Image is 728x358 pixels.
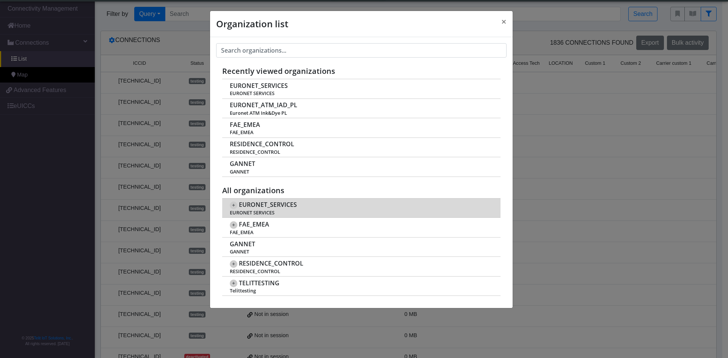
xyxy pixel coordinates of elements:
[222,186,500,195] h5: All organizations
[230,202,237,209] span: +
[230,160,255,167] span: GANNET
[230,110,492,116] span: Euronet ATM Ink&Dye PL
[230,260,237,268] span: +
[230,221,237,229] span: +
[230,91,492,96] span: EURONET SERVICES
[501,15,507,28] span: ×
[216,43,507,58] input: Search organizations...
[230,230,492,235] span: FAE_EMEA
[230,141,294,148] span: RESIDENCE_CONTROL
[239,280,279,287] span: TELITTESTING
[222,67,500,76] h5: Recently viewed organizations
[239,221,269,228] span: FAE_EMEA
[230,241,255,248] span: GANNET
[230,169,492,175] span: GANNET
[230,121,260,128] span: FAE_EMEA
[230,249,492,255] span: GANNET
[230,280,237,287] span: +
[239,260,303,267] span: RESIDENCE_CONTROL
[230,130,492,135] span: FAE_EMEA
[230,288,492,294] span: Telittesting
[216,17,288,31] h4: Organization list
[230,82,288,89] span: EURONET_SERVICES
[230,269,492,274] span: RESIDENCE_CONTROL
[230,210,492,216] span: EURONET SERVICES
[230,149,492,155] span: RESIDENCE_CONTROL
[230,102,297,109] span: EURONET_ATM_IAD_PL
[239,201,297,208] span: EURONET_SERVICES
